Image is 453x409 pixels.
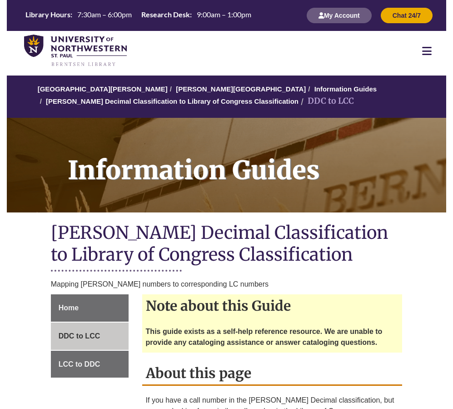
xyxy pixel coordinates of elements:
a: Information Guides [314,85,377,93]
span: DDC to LCC [59,332,100,340]
a: My Account [307,11,372,19]
span: LCC to DDC [59,360,100,368]
div: Guide Page Menu [51,294,129,378]
a: Chat 24/7 [381,11,433,19]
button: My Account [307,8,372,23]
th: Library Hours: [22,10,74,20]
a: [PERSON_NAME] Decimal Classification to Library of Congress Classification [46,97,299,105]
span: 7:30am – 6:00pm [77,10,132,19]
strong: This guide exists as a self-help reference resource. We are unable to provide any cataloging assi... [146,328,383,346]
table: Hours Today [22,10,255,21]
a: [GEOGRAPHIC_DATA][PERSON_NAME] [38,85,168,93]
a: Hours Today [22,10,255,22]
a: LCC to DDC [51,351,129,378]
a: [PERSON_NAME][GEOGRAPHIC_DATA] [176,85,306,93]
img: UNWSP Library Logo [24,35,127,67]
li: DDC to LCC [299,95,354,108]
button: Chat 24/7 [381,8,433,23]
h2: Note about this Guide [142,294,403,317]
a: Home [51,294,129,322]
a: DDC to LCC [51,323,129,350]
span: Mapping [PERSON_NAME] numbers to corresponding LC numbers [51,280,269,288]
span: 9:00am – 1:00pm [197,10,251,19]
a: Information Guides [7,118,446,212]
th: Research Desk: [138,10,193,20]
h1: Information Guides [58,118,446,201]
h2: About this page [142,362,403,386]
h1: [PERSON_NAME] Decimal Classification to Library of Congress Classification [51,222,403,268]
span: Home [59,304,79,312]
